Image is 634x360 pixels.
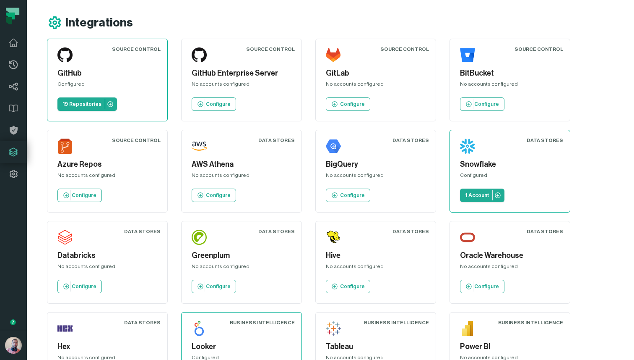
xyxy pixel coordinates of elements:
[192,81,291,91] div: No accounts configured
[326,250,426,261] h5: Hive
[192,47,207,63] img: GitHub Enterprise Server
[340,101,365,108] p: Configure
[392,228,429,235] div: Data Stores
[112,137,161,144] div: Source Control
[460,263,560,273] div: No accounts configured
[192,230,207,245] img: Greenplum
[326,230,341,245] img: Hive
[57,189,102,202] a: Configure
[527,137,563,144] div: Data Stores
[326,139,341,154] img: BigQuery
[57,280,102,293] a: Configure
[57,321,73,336] img: Hex
[460,172,560,182] div: Configured
[326,81,426,91] div: No accounts configured
[57,341,157,352] h5: Hex
[326,172,426,182] div: No accounts configured
[474,283,499,290] p: Configure
[326,189,370,202] a: Configure
[192,97,236,111] a: Configure
[514,46,563,53] div: Source Control
[192,68,291,79] h5: GitHub Enterprise Server
[460,250,560,261] h5: Oracle Warehouse
[326,321,341,336] img: Tableau
[474,101,499,108] p: Configure
[65,16,133,30] h1: Integrations
[57,97,117,111] a: 19 Repositories
[206,283,231,290] p: Configure
[460,159,560,170] h5: Snowflake
[460,139,475,154] img: Snowflake
[57,47,73,63] img: GitHub
[460,280,504,293] a: Configure
[326,341,426,352] h5: Tableau
[460,321,475,336] img: Power BI
[380,46,429,53] div: Source Control
[326,68,426,79] h5: GitLab
[326,159,426,170] h5: BigQuery
[57,81,157,91] div: Configured
[192,321,207,336] img: Looker
[392,137,429,144] div: Data Stores
[460,68,560,79] h5: BitBucket
[230,319,295,326] div: Business Intelligence
[258,228,295,235] div: Data Stores
[326,280,370,293] a: Configure
[192,139,207,154] img: AWS Athena
[57,159,157,170] h5: Azure Repos
[206,192,231,199] p: Configure
[112,46,161,53] div: Source Control
[72,283,96,290] p: Configure
[124,228,161,235] div: Data Stores
[192,280,236,293] a: Configure
[364,319,429,326] div: Business Intelligence
[460,189,504,202] a: 1 Account
[498,319,563,326] div: Business Intelligence
[62,101,101,108] p: 19 Repositories
[57,139,73,154] img: Azure Repos
[326,263,426,273] div: No accounts configured
[192,172,291,182] div: No accounts configured
[465,192,489,199] p: 1 Account
[57,230,73,245] img: Databricks
[57,250,157,261] h5: Databricks
[460,230,475,245] img: Oracle Warehouse
[192,341,291,352] h5: Looker
[460,81,560,91] div: No accounts configured
[57,68,157,79] h5: GitHub
[246,46,295,53] div: Source Control
[5,337,22,354] img: avatar of Idan Shabi
[124,319,161,326] div: Data Stores
[192,263,291,273] div: No accounts configured
[72,192,96,199] p: Configure
[192,250,291,261] h5: Greenplum
[460,341,560,352] h5: Power BI
[326,47,341,63] img: GitLab
[192,189,236,202] a: Configure
[460,47,475,63] img: BitBucket
[57,172,157,182] div: No accounts configured
[527,228,563,235] div: Data Stores
[192,159,291,170] h5: AWS Athena
[57,263,157,273] div: No accounts configured
[258,137,295,144] div: Data Stores
[460,97,504,111] a: Configure
[9,318,17,326] div: Tooltip anchor
[340,283,365,290] p: Configure
[206,101,231,108] p: Configure
[340,192,365,199] p: Configure
[326,97,370,111] a: Configure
